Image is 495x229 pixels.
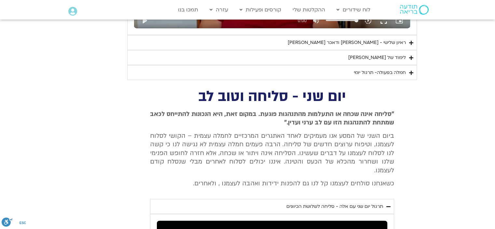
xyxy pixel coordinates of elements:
div: חמלה בפעולה- תרגול יומי [354,69,406,77]
summary: חמלה בפעולה- תרגול יומי [127,65,417,80]
span: ביום השני של המסע אנו מעמיקים לאחד האתגרים המרכזיים לחמלה עצמית – הקושי לסלוח לעצמנו, וטיפוח ערוצ... [150,132,394,175]
a: קורסים ופעילות [236,4,284,16]
div: ראיון שלישי - [PERSON_NAME] ודאכר [PERSON_NAME] [288,39,406,47]
a: עזרה [206,4,231,16]
summary: לימוד של [PERSON_NAME] [127,50,417,65]
a: תמכו בנו [175,4,201,16]
a: ההקלטות שלי [289,4,328,16]
summary: תרגול יום שני עם אלה - סליחה לשלושת הכיוונים [150,199,394,214]
div: תרגול יום שני עם אלה - סליחה לשלושת הכיוונים [286,203,383,210]
img: תודעה בריאה [400,5,429,15]
p: כשאנחנו סולחים לעצמנו קל לנו גם להפנות ידידות ואהבה לעצמנו , ולאחרים. [150,179,394,188]
a: לוח שידורים [333,4,374,16]
h2: יום שני - סליחה וטוב לב [150,90,394,103]
summary: ראיון שלישי - [PERSON_NAME] ודאכר [PERSON_NAME] [127,35,417,50]
span: "סליחה אינה שכחה או התעלמות מהתנהגות פוגעת. במקום זאת, היא הנכונות להתייחס לכאב שמתחת להתנהגות הז... [150,110,394,127]
div: לימוד של [PERSON_NAME] [348,54,406,62]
